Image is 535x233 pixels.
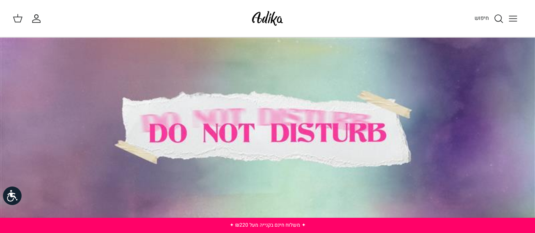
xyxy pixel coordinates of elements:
a: החשבון שלי [31,14,45,24]
a: ✦ משלוח חינם בקנייה מעל ₪220 ✦ [230,221,306,229]
span: חיפוש [475,14,489,22]
img: Adika IL [250,8,285,28]
button: Toggle menu [504,9,522,28]
a: חיפוש [475,14,504,24]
